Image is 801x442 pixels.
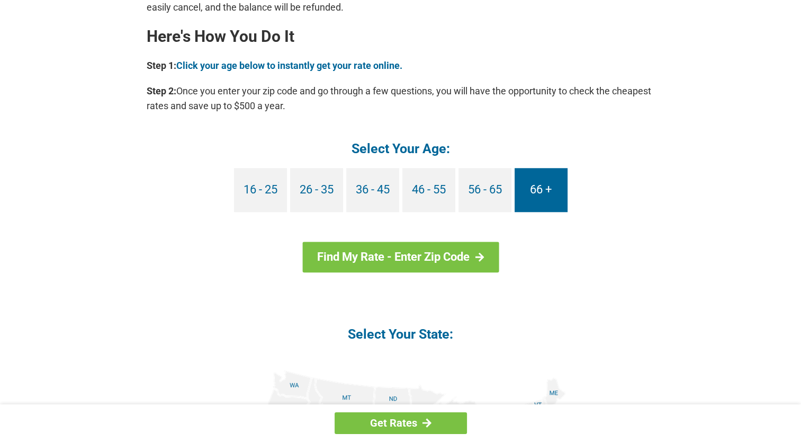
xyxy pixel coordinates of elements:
[402,168,455,212] a: 46 - 55
[290,168,343,212] a: 26 - 35
[234,168,287,212] a: 16 - 25
[515,168,568,212] a: 66 +
[147,28,655,45] h2: Here's How You Do It
[302,242,499,272] a: Find My Rate - Enter Zip Code
[346,168,399,212] a: 36 - 45
[147,140,655,157] h4: Select Your Age:
[176,60,402,71] a: Click your age below to instantly get your rate online.
[147,84,655,113] p: Once you enter your zip code and go through a few questions, you will have the opportunity to che...
[335,412,467,434] a: Get Rates
[147,85,176,96] b: Step 2:
[458,168,511,212] a: 56 - 65
[147,60,176,71] b: Step 1:
[147,325,655,343] h4: Select Your State:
